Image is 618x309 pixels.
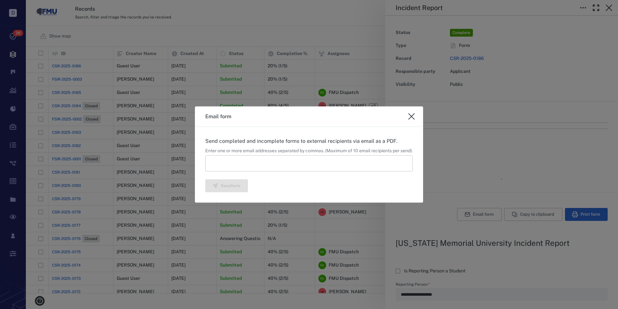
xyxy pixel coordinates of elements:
p: Send completed and incomplete forms to external recipients via email as a PDF. [205,137,413,145]
span: Help [15,5,28,10]
body: Rich Text Area. Press ALT-0 for help. [5,5,206,11]
h3: Email form [205,113,231,120]
button: close [405,110,418,123]
div: Enter one or more email addresses separated by commas. (Maximum of 10 email recipients per send). [205,148,413,154]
